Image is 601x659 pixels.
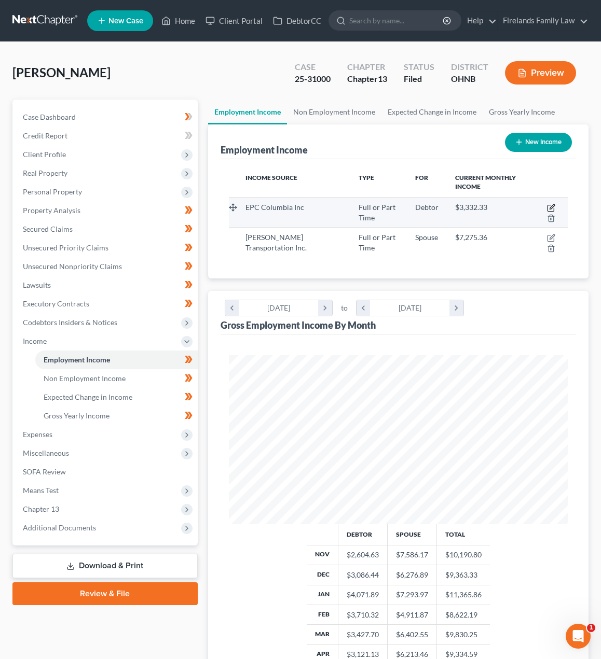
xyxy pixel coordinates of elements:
div: $3,086.44 [347,570,379,580]
span: Personal Property [23,187,82,196]
div: $3,427.70 [347,629,379,640]
a: Credit Report [15,127,198,145]
span: Means Test [23,486,59,495]
th: Total [436,524,490,545]
span: Type [359,174,374,181]
a: Non Employment Income [35,369,198,388]
i: chevron_right [449,300,463,316]
span: SOFA Review [23,467,66,476]
th: Spouse [387,524,436,545]
a: Help [462,11,497,30]
span: [PERSON_NAME] [12,65,111,80]
i: chevron_left [357,300,371,316]
a: Review & File [12,582,198,605]
span: Expected Change in Income [44,392,132,401]
th: Feb [307,605,338,624]
input: Search by name... [349,11,444,30]
span: For [415,174,428,181]
span: 13 [378,74,387,83]
span: Full or Part Time [359,203,395,222]
td: $9,363.33 [436,565,490,585]
a: Non Employment Income [287,100,381,124]
span: Lawsuits [23,281,51,289]
th: Mar [307,625,338,644]
i: chevron_left [225,300,239,316]
a: Secured Claims [15,220,198,239]
span: Income Source [245,174,297,181]
div: Chapter [347,61,387,73]
span: Gross Yearly Income [44,411,110,420]
a: Lawsuits [15,276,198,295]
span: to [341,303,348,313]
span: New Case [108,17,143,25]
button: New Income [505,133,572,152]
span: Income [23,336,47,345]
span: Real Property [23,169,67,177]
td: $9,830.25 [436,625,490,644]
a: Employment Income [208,100,287,124]
a: Employment Income [35,350,198,369]
span: Expenses [23,430,52,439]
td: $8,622.19 [436,605,490,624]
span: Property Analysis [23,206,80,215]
div: Case [295,61,331,73]
iframe: Intercom live chat [566,624,591,649]
span: Unsecured Priority Claims [23,243,108,252]
div: Chapter [347,73,387,85]
span: $3,332.33 [455,203,487,212]
i: chevron_right [318,300,332,316]
a: Executory Contracts [15,295,198,313]
span: Non Employment Income [44,374,126,383]
span: Debtor [415,203,439,212]
div: Employment Income [221,144,308,156]
div: $3,710.32 [347,610,379,620]
span: Credit Report [23,131,67,140]
a: Client Portal [200,11,268,30]
a: Case Dashboard [15,108,198,127]
a: Unsecured Nonpriority Claims [15,257,198,276]
a: Expected Change in Income [35,388,198,406]
div: $6,276.89 [396,570,428,580]
th: Debtor [338,524,387,545]
span: Codebtors Insiders & Notices [23,318,117,327]
div: $4,911.87 [396,610,428,620]
span: Executory Contracts [23,299,89,308]
span: Miscellaneous [23,448,69,457]
a: Download & Print [12,554,198,578]
div: $4,071.89 [347,590,379,600]
span: $7,275.36 [455,233,487,242]
a: SOFA Review [15,462,198,481]
a: Expected Change in Income [381,100,483,124]
a: Home [156,11,200,30]
span: Case Dashboard [23,113,76,121]
th: Dec [307,565,338,585]
a: Property Analysis [15,201,198,220]
span: [PERSON_NAME] Transportation Inc. [245,233,307,252]
div: $7,586.17 [396,550,428,560]
span: Client Profile [23,150,66,159]
div: 25-31000 [295,73,331,85]
div: [DATE] [370,300,449,316]
span: Current Monthly Income [455,174,516,190]
div: Status [404,61,434,73]
span: Full or Part Time [359,233,395,252]
a: Firelands Family Law [498,11,588,30]
td: $10,190.80 [436,545,490,565]
div: $2,604.63 [347,550,379,560]
div: OHNB [451,73,488,85]
a: Gross Yearly Income [483,100,561,124]
a: Gross Yearly Income [35,406,198,425]
div: District [451,61,488,73]
span: Chapter 13 [23,504,59,513]
span: Additional Documents [23,523,96,532]
th: Jan [307,585,338,605]
a: DebtorCC [268,11,326,30]
span: Spouse [415,233,438,242]
div: Filed [404,73,434,85]
span: 1 [587,624,595,632]
div: $7,293.97 [396,590,428,600]
div: $6,402.55 [396,629,428,640]
span: Secured Claims [23,225,73,233]
div: [DATE] [239,300,318,316]
span: EPC Columbia Inc [245,203,304,212]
